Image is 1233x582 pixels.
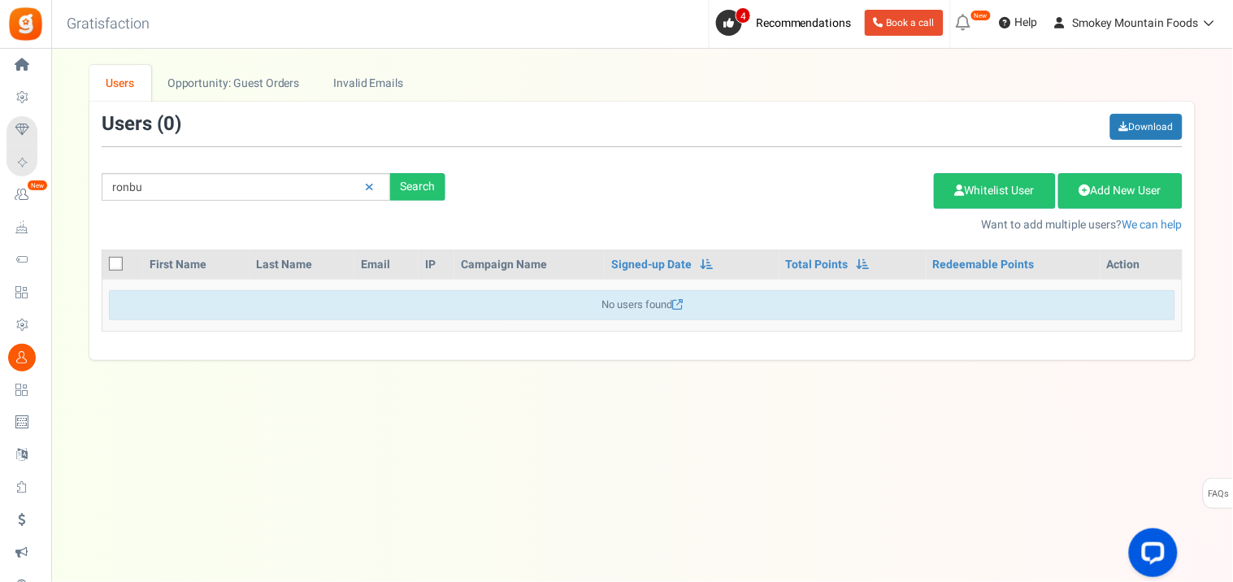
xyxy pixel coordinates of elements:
[7,181,44,209] a: New
[7,6,44,42] img: Gratisfaction
[470,217,1183,233] p: Want to add multiple users?
[143,250,250,280] th: First Name
[934,173,1056,209] a: Whitelist User
[993,10,1044,36] a: Help
[970,10,992,21] em: New
[151,65,316,102] a: Opportunity: Guest Orders
[865,10,944,36] a: Book a call
[109,290,1175,320] div: No users found
[736,7,751,24] span: 4
[27,180,48,191] em: New
[102,114,181,135] h3: Users ( )
[716,10,858,36] a: 4 Recommendations
[1122,216,1183,233] a: We can help
[317,65,420,102] a: Invalid Emails
[786,257,849,273] a: Total Points
[250,250,354,280] th: Last Name
[89,65,151,102] a: Users
[357,173,382,202] a: Reset
[354,250,419,280] th: Email
[756,15,852,32] span: Recommendations
[454,250,605,280] th: Campaign Name
[611,257,692,273] a: Signed-up Date
[1058,173,1183,209] a: Add New User
[1208,479,1230,510] span: FAQs
[390,173,445,201] div: Search
[1011,15,1038,31] span: Help
[1101,250,1182,280] th: Action
[163,110,175,138] span: 0
[1073,15,1199,32] span: Smokey Mountain Foods
[1110,114,1183,140] a: Download
[49,8,167,41] h3: Gratisfaction
[419,250,454,280] th: IP
[102,173,390,201] input: Search by email or name
[933,257,1035,273] a: Redeemable Points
